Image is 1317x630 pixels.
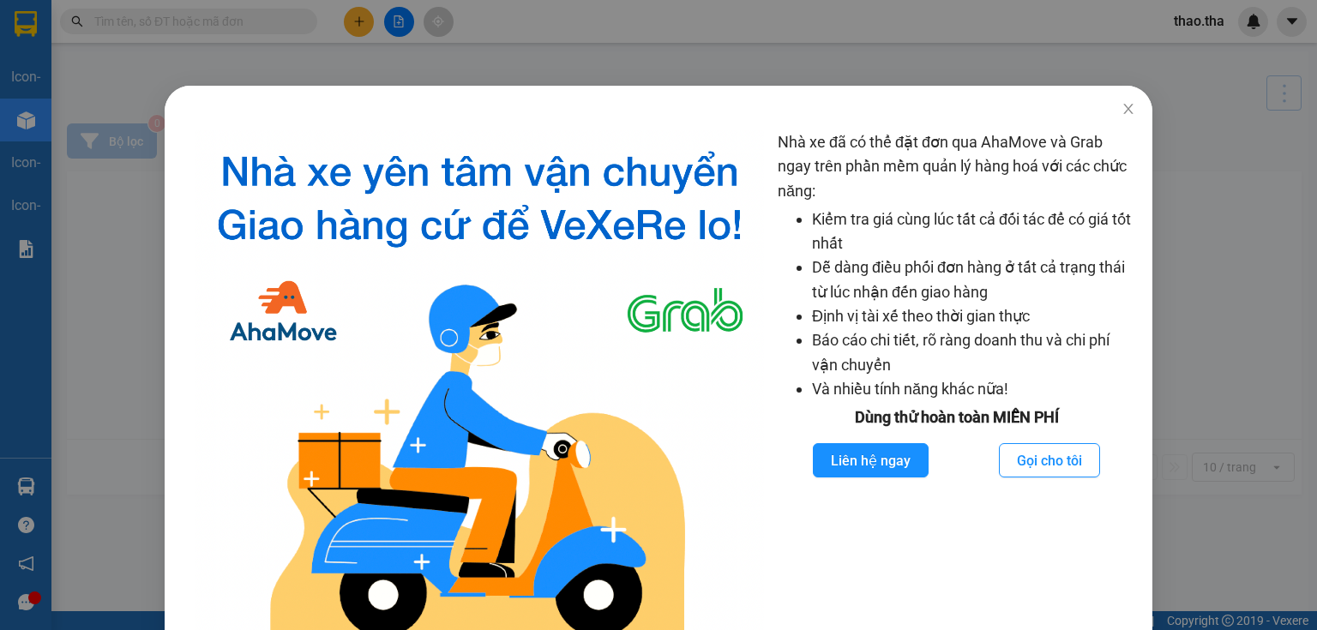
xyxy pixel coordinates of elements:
button: Gọi cho tôi [999,443,1100,477]
li: Kiểm tra giá cùng lúc tất cả đối tác để có giá tốt nhất [812,207,1135,256]
button: Liên hệ ngay [813,443,929,477]
li: Dễ dàng điều phối đơn hàng ở tất cả trạng thái từ lúc nhận đến giao hàng [812,255,1135,304]
li: Báo cáo chi tiết, rõ ràng doanh thu và chi phí vận chuyển [812,328,1135,377]
li: Định vị tài xế theo thời gian thực [812,304,1135,328]
li: Và nhiều tính năng khác nữa! [812,377,1135,401]
button: Close [1104,86,1152,134]
span: Gọi cho tôi [1017,450,1082,471]
div: Dùng thử hoàn toàn MIỄN PHÍ [778,405,1135,429]
span: close [1122,102,1135,116]
span: Liên hệ ngay [831,450,911,471]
